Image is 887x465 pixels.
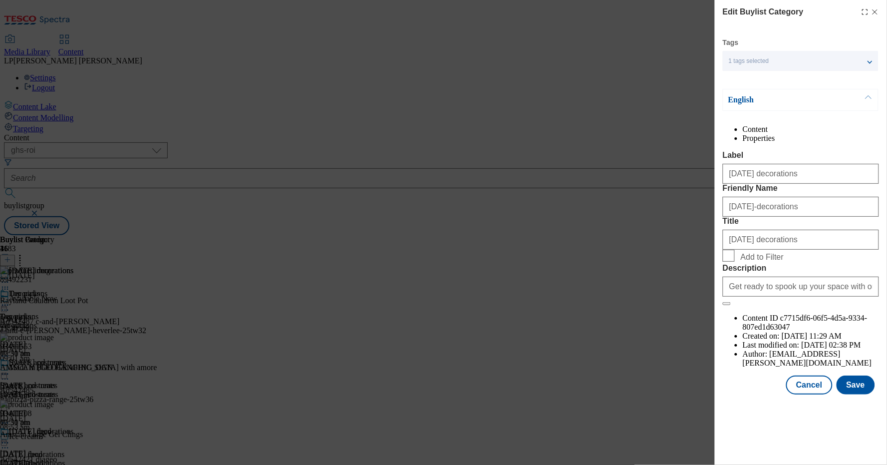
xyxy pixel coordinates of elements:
[786,376,832,395] button: Cancel
[802,341,861,349] span: [DATE] 02:38 PM
[723,151,879,160] label: Label
[728,95,833,105] p: English
[743,134,879,143] li: Properties
[723,6,804,18] h4: Edit Buylist Category
[723,184,879,193] label: Friendly Name
[741,253,784,262] span: Add to Filter
[723,51,879,71] button: 1 tags selected
[723,164,879,184] input: Enter Label
[723,197,879,217] input: Enter Friendly Name
[743,341,879,350] li: Last modified on:
[837,376,875,395] button: Save
[723,277,879,297] input: Enter Description
[723,217,879,226] label: Title
[723,40,739,45] label: Tags
[743,332,879,341] li: Created on:
[782,332,842,340] span: [DATE] 11:29 AM
[743,314,868,331] span: c7715df6-06f5-4d5a-9334-807ed1d63047
[743,350,879,368] li: Author:
[723,264,879,273] label: Description
[743,125,879,134] li: Content
[743,350,872,367] span: [EMAIL_ADDRESS][PERSON_NAME][DOMAIN_NAME]
[729,57,769,65] span: 1 tags selected
[723,230,879,250] input: Enter Title
[743,314,879,332] li: Content ID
